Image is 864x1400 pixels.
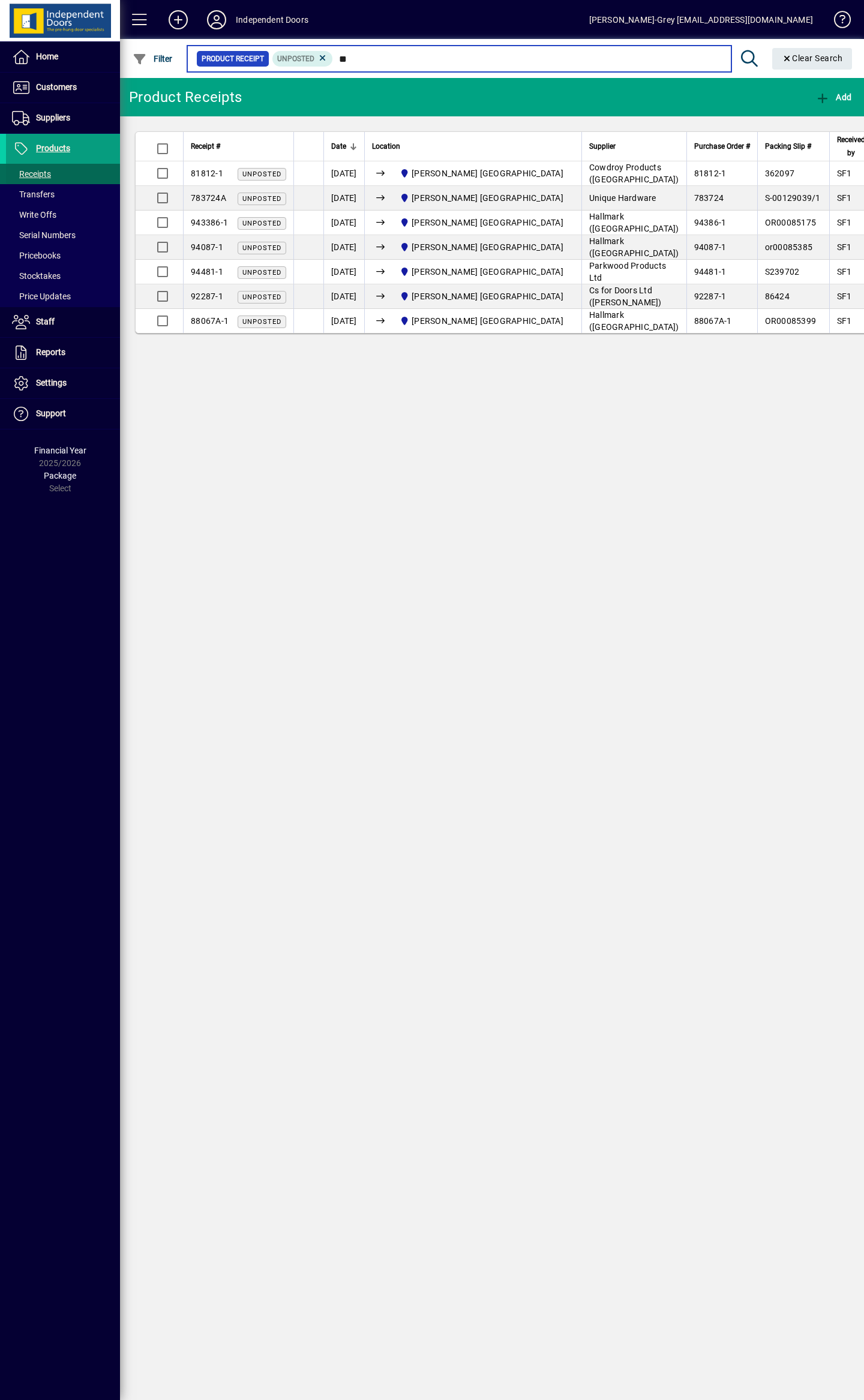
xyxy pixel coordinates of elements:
span: 81812-1 [694,169,727,178]
span: Cromwell Central Otago [395,265,568,279]
span: Cowdroy Products ([GEOGRAPHIC_DATA]) [589,163,679,184]
span: Cromwell Central Otago [395,289,568,304]
span: Receipts [12,169,51,179]
span: Package [44,471,76,480]
button: Profile [197,9,236,31]
span: Reports [36,347,65,357]
div: Supplier [589,140,679,153]
td: [DATE] [323,235,364,260]
span: 92287-1 [191,292,223,301]
td: [DATE] [323,260,364,284]
a: Reports [6,338,120,368]
span: Support [36,408,66,418]
button: Clear [772,48,853,70]
span: Supplier [589,140,616,153]
span: Parkwood Products Ltd [589,261,666,283]
button: Add [159,9,197,31]
span: Packing Slip # [765,140,811,153]
span: Unposted [242,269,281,277]
span: SF1 [837,267,852,277]
span: Pricebooks [12,251,61,260]
span: Home [36,52,58,61]
button: Add [812,86,854,108]
span: S-00129039/1 [765,193,821,203]
span: [PERSON_NAME] [GEOGRAPHIC_DATA] [412,316,563,326]
div: [PERSON_NAME]-Grey [EMAIL_ADDRESS][DOMAIN_NAME] [589,10,813,29]
div: Location [372,140,574,153]
a: Suppliers [6,103,120,133]
span: Customers [36,82,77,92]
span: 94386-1 [694,218,727,227]
td: [DATE] [323,186,364,211]
span: 86424 [765,292,790,301]
span: Unposted [242,195,281,203]
span: Unposted [242,318,281,326]
div: Packing Slip # [765,140,822,153]
a: Staff [6,307,120,337]
a: Receipts [6,164,120,184]
a: Price Updates [6,286,120,307]
span: Hallmark ([GEOGRAPHIC_DATA]) [589,236,679,258]
span: or00085385 [765,242,813,252]
span: 783724 [694,193,724,203]
span: Purchase Order # [694,140,750,153]
a: Home [6,42,120,72]
span: S239702 [765,267,800,277]
span: SF1 [837,218,852,227]
span: [PERSON_NAME] [GEOGRAPHIC_DATA] [412,193,563,203]
span: Filter [133,54,173,64]
span: Unposted [242,244,281,252]
div: Independent Doors [236,10,308,29]
span: 94481-1 [191,267,223,277]
span: OR00085399 [765,316,817,326]
span: 81812-1 [191,169,223,178]
span: Cs for Doors Ltd ([PERSON_NAME]) [589,286,662,307]
span: Add [815,92,851,102]
span: Serial Numbers [12,230,76,240]
span: Unposted [277,55,314,63]
span: Price Updates [12,292,71,301]
span: Hallmark ([GEOGRAPHIC_DATA]) [589,310,679,332]
a: Support [6,399,120,429]
span: Settings [36,378,67,387]
span: 362097 [765,169,795,178]
span: OR00085175 [765,218,817,227]
span: SF1 [837,169,852,178]
span: Location [372,140,400,153]
div: Date [331,140,357,153]
span: Products [36,143,70,153]
a: Stocktakes [6,266,120,286]
div: Receipt # [191,140,286,153]
span: SF1 [837,316,852,326]
a: Write Offs [6,205,120,225]
span: Cromwell Central Otago [395,215,568,230]
span: [PERSON_NAME] [GEOGRAPHIC_DATA] [412,267,563,277]
span: Unique Hardware [589,193,656,203]
span: Stocktakes [12,271,61,281]
a: Knowledge Base [825,2,849,41]
span: 943386-1 [191,218,228,227]
span: Suppliers [36,113,70,122]
span: Write Offs [12,210,56,220]
span: Transfers [12,190,55,199]
span: 94087-1 [694,242,727,252]
span: Cromwell Central Otago [395,240,568,254]
span: 88067A-1 [191,316,229,326]
span: [PERSON_NAME] [GEOGRAPHIC_DATA] [412,242,563,252]
span: 783724A [191,193,226,203]
span: Receipt # [191,140,220,153]
span: 94481-1 [694,267,727,277]
span: Date [331,140,346,153]
span: SF1 [837,193,852,203]
span: Cromwell Central Otago [395,166,568,181]
span: Unposted [242,293,281,301]
mat-chip: Product Movement Status: Unposted [272,51,333,67]
td: [DATE] [323,309,364,333]
td: [DATE] [323,161,364,186]
a: Serial Numbers [6,225,120,245]
span: Financial Year [34,446,86,455]
span: [PERSON_NAME] [GEOGRAPHIC_DATA] [412,218,563,227]
td: [DATE] [323,284,364,309]
span: Unposted [242,220,281,227]
a: Transfers [6,184,120,205]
